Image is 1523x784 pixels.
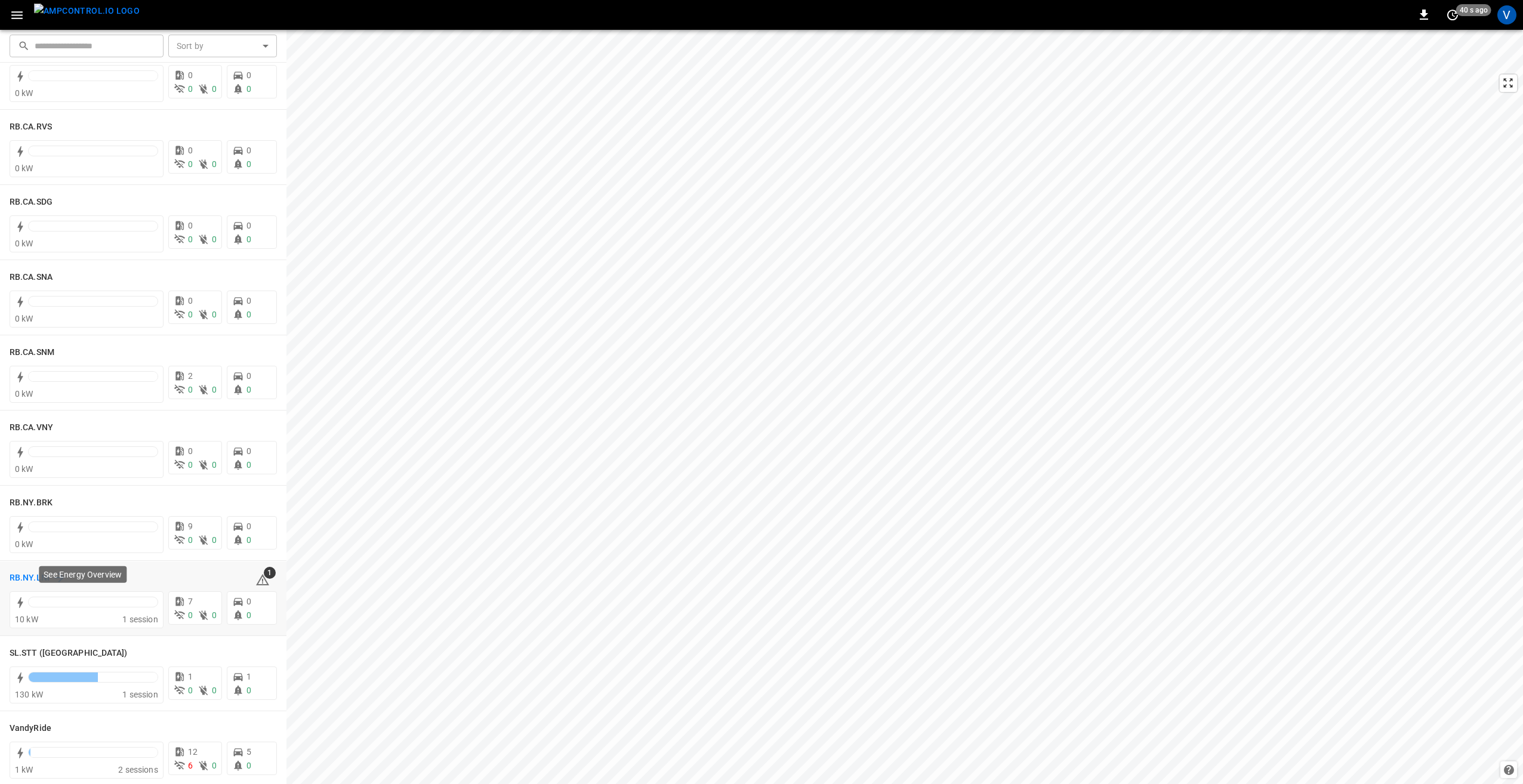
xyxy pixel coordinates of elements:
span: 0 [188,610,193,620]
span: 0 [246,761,251,770]
span: 7 [188,597,193,606]
div: profile-icon [1497,5,1516,24]
span: 1 session [122,690,158,699]
button: set refresh interval [1443,5,1462,24]
span: 10 kW [15,615,38,624]
span: 0 [188,159,193,169]
h6: RB.NY.LNI [10,572,50,585]
span: 0 [188,460,193,470]
span: 0 [246,146,251,155]
span: 0 [188,70,193,80]
span: 0 [246,446,251,456]
span: 6 [188,761,193,770]
span: 0 kW [15,239,33,248]
span: 1 [264,567,276,579]
p: See Energy Overview [44,569,122,581]
span: 5 [246,747,251,757]
h6: RB.NY.BRK [10,496,53,510]
span: 2 [188,371,193,381]
span: 0 [246,84,251,94]
span: 0 [246,460,251,470]
h6: RB.CA.SNA [10,271,53,284]
span: 0 [212,686,217,695]
span: 40 s ago [1456,4,1491,16]
span: 0 [212,385,217,394]
h6: VandyRide [10,722,51,735]
span: 0 [212,610,217,620]
span: 1 [246,672,251,681]
span: 0 [246,371,251,381]
h6: RB.CA.VNY [10,421,53,434]
span: 0 kW [15,88,33,98]
span: 0 [246,686,251,695]
span: 0 [212,84,217,94]
span: 0 [246,597,251,606]
span: 0 [212,159,217,169]
span: 0 kW [15,314,33,323]
span: 0 kW [15,163,33,173]
span: 0 [188,146,193,155]
span: 1 session [122,615,158,624]
span: 12 [188,747,198,757]
span: 2 sessions [118,765,158,774]
span: 0 kW [15,539,33,549]
span: 0 [212,234,217,244]
span: 0 [246,310,251,319]
span: 0 [188,84,193,94]
h6: RB.CA.SDG [10,196,53,209]
span: 0 [188,385,193,394]
span: 0 [212,460,217,470]
span: 0 [246,521,251,531]
span: 1 [188,672,193,681]
span: 0 [212,535,217,545]
span: 0 [246,535,251,545]
span: 0 [212,761,217,770]
span: 0 [188,535,193,545]
span: 0 kW [15,389,33,399]
span: 0 [246,610,251,620]
span: 0 [246,234,251,244]
span: 0 [188,296,193,305]
span: 0 [246,296,251,305]
img: ampcontrol.io logo [34,4,140,18]
span: 9 [188,521,193,531]
span: 0 [246,70,251,80]
span: 0 [246,385,251,394]
span: 0 [212,310,217,319]
span: 0 [188,234,193,244]
span: 0 [188,686,193,695]
span: 1 kW [15,765,33,774]
span: 0 [188,221,193,230]
span: 0 [246,221,251,230]
span: 0 [188,310,193,319]
canvas: Map [286,30,1523,784]
span: 0 [188,446,193,456]
h6: SL.STT (Statesville) [10,647,128,660]
h6: RB.CA.SNM [10,346,54,359]
span: 0 [246,159,251,169]
span: 130 kW [15,690,43,699]
h6: RB.CA.RVS [10,121,52,134]
span: 0 kW [15,464,33,474]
